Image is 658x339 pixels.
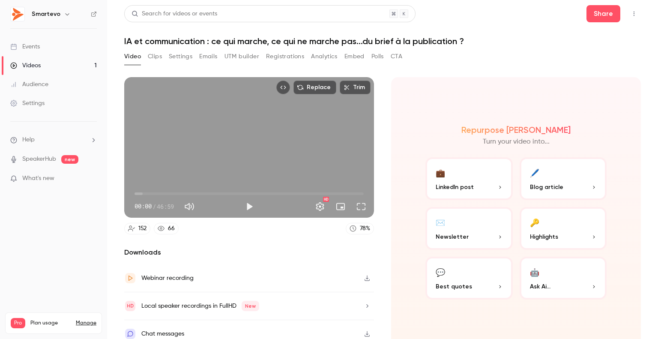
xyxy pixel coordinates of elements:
h2: Downloads [124,247,374,258]
div: Videos [10,61,41,70]
div: 78 % [360,224,370,233]
button: UTM builder [224,50,259,63]
div: Chat messages [141,329,184,339]
a: Manage [76,320,96,327]
button: Settings [169,50,192,63]
span: Help [22,135,35,144]
button: Mute [181,198,198,215]
span: Highlights [530,232,558,241]
span: What's new [22,174,54,183]
button: 🖊️Blog article [520,157,607,200]
div: 💬 [436,265,445,279]
button: Turn on miniplayer [332,198,349,215]
div: HD [323,197,329,202]
a: 78% [346,223,374,234]
div: Audience [10,80,48,89]
span: New [242,301,259,311]
button: 💼LinkedIn post [425,157,513,200]
div: 🔑 [530,216,539,229]
div: Webinar recording [141,273,194,283]
button: 🔑Highlights [520,207,607,250]
button: Video [124,50,141,63]
span: new [61,155,78,164]
button: CTA [391,50,402,63]
span: LinkedIn post [436,183,474,192]
span: Newsletter [436,232,469,241]
div: Settings [10,99,45,108]
span: Blog article [530,183,563,192]
button: Analytics [311,50,338,63]
button: Share [586,5,620,22]
div: 💼 [436,166,445,179]
button: Top Bar Actions [627,7,641,21]
span: Best quotes [436,282,472,291]
div: 00:00 [135,202,174,211]
span: / [153,202,156,211]
div: Search for videos or events [132,9,217,18]
button: 💬Best quotes [425,257,513,300]
div: Local speaker recordings in FullHD [141,301,259,311]
button: Registrations [266,50,304,63]
div: 🖊️ [530,166,539,179]
div: 66 [168,224,175,233]
button: Settings [311,198,329,215]
span: 00:00 [135,202,152,211]
div: 🤖 [530,265,539,279]
button: Clips [148,50,162,63]
button: ✉️Newsletter [425,207,513,250]
div: 152 [138,224,147,233]
button: Trim [340,81,371,94]
a: 66 [154,223,179,234]
span: 46:59 [157,202,174,211]
h2: Repurpose [PERSON_NAME] [461,125,571,135]
button: Replace [293,81,336,94]
a: 152 [124,223,150,234]
div: Events [10,42,40,51]
h1: IA et communication : ce qui marche, ce qui ne marche pas...du brief à la publication ? [124,36,641,46]
p: Turn your video into... [483,137,550,147]
img: Smartevo [11,7,24,21]
button: Polls [371,50,384,63]
button: Embed [344,50,365,63]
li: help-dropdown-opener [10,135,97,144]
span: Ask Ai... [530,282,550,291]
button: Play [241,198,258,215]
button: Emails [199,50,217,63]
div: ✉️ [436,216,445,229]
span: Plan usage [30,320,71,327]
button: 🤖Ask Ai... [520,257,607,300]
h6: Smartevo [32,10,60,18]
button: Full screen [353,198,370,215]
a: SpeakerHub [22,155,56,164]
button: Embed video [276,81,290,94]
span: Pro [11,318,25,328]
